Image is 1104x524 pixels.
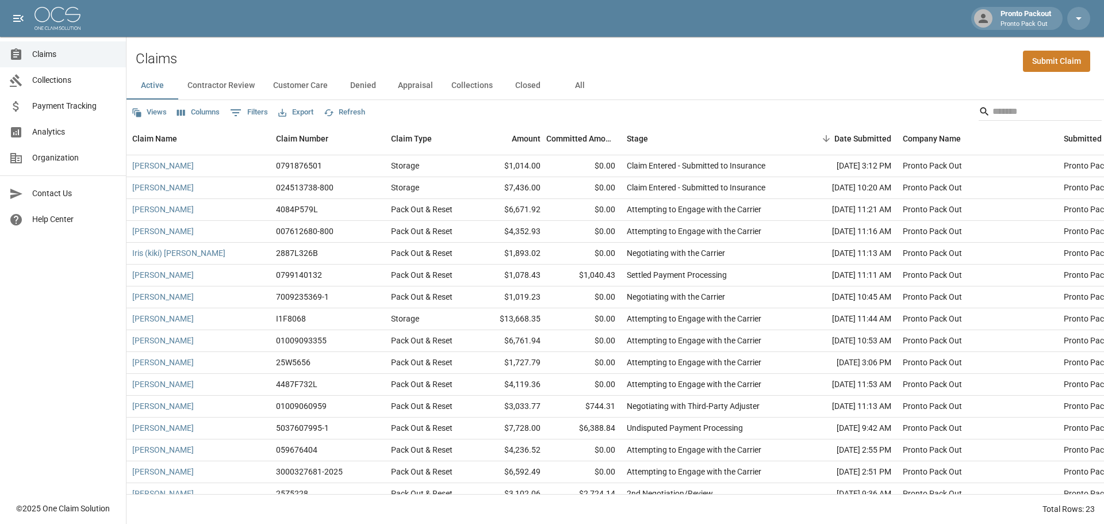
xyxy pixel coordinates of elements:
[276,269,322,281] div: 0799140132
[391,204,453,215] div: Pack Out & Reset
[126,72,1104,100] div: dynamic tabs
[793,155,897,177] div: [DATE] 3:12 PM
[903,123,961,155] div: Company Name
[793,374,897,396] div: [DATE] 11:53 AM
[903,269,962,281] div: Pronto Pack Out
[627,291,725,303] div: Negotiating with the Carrier
[903,182,962,193] div: Pronto Pack Out
[471,199,546,221] div: $6,671.92
[793,483,897,505] div: [DATE] 9:36 AM
[793,221,897,243] div: [DATE] 11:16 AM
[903,466,962,477] div: Pronto Pack Out
[793,439,897,461] div: [DATE] 2:55 PM
[793,330,897,352] div: [DATE] 10:53 AM
[471,352,546,374] div: $1,727.79
[903,204,962,215] div: Pronto Pack Out
[546,286,621,308] div: $0.00
[627,182,765,193] div: Claim Entered - Submitted to Insurance
[627,378,761,390] div: Attempting to Engage with the Carrier
[132,123,177,155] div: Claim Name
[903,160,962,171] div: Pronto Pack Out
[174,104,223,121] button: Select columns
[546,155,621,177] div: $0.00
[132,160,194,171] a: [PERSON_NAME]
[132,225,194,237] a: [PERSON_NAME]
[996,8,1056,29] div: Pronto Packout
[471,418,546,439] div: $7,728.00
[471,286,546,308] div: $1,019.23
[903,357,962,368] div: Pronto Pack Out
[276,225,333,237] div: 007612680-800
[32,126,117,138] span: Analytics
[903,291,962,303] div: Pronto Pack Out
[627,466,761,477] div: Attempting to Engage with the Carrier
[132,182,194,193] a: [PERSON_NAME]
[391,466,453,477] div: Pack Out & Reset
[7,7,30,30] button: open drawer
[276,313,306,324] div: I1F8068
[276,466,343,477] div: 3000327681-2025
[471,330,546,352] div: $6,761.94
[391,291,453,303] div: Pack Out & Reset
[546,418,621,439] div: $6,388.84
[903,313,962,324] div: Pronto Pack Out
[471,221,546,243] div: $4,352.93
[32,74,117,86] span: Collections
[793,243,897,265] div: [DATE] 11:13 AM
[627,357,761,368] div: Attempting to Engage with the Carrier
[132,488,194,499] a: [PERSON_NAME]
[276,247,318,259] div: 2887L326B
[793,265,897,286] div: [DATE] 11:11 AM
[126,72,178,100] button: Active
[1042,503,1095,515] div: Total Rows: 23
[627,247,725,259] div: Negotiating with the Carrier
[227,104,271,122] button: Show filters
[471,483,546,505] div: $3,102.06
[546,330,621,352] div: $0.00
[627,313,761,324] div: Attempting to Engage with the Carrier
[276,160,322,171] div: 0791876501
[903,247,962,259] div: Pronto Pack Out
[389,72,442,100] button: Appraisal
[276,291,329,303] div: 7009235369-1
[546,352,621,374] div: $0.00
[276,488,308,499] div: 25Z5228
[471,461,546,483] div: $6,592.49
[903,225,962,237] div: Pronto Pack Out
[793,123,897,155] div: Date Submitted
[391,400,453,412] div: Pack Out & Reset
[132,335,194,346] a: [PERSON_NAME]
[793,418,897,439] div: [DATE] 9:42 AM
[818,131,834,147] button: Sort
[627,400,760,412] div: Negotiating with Third-Party Adjuster
[126,123,270,155] div: Claim Name
[391,444,453,456] div: Pack Out & Reset
[391,269,453,281] div: Pack Out & Reset
[1000,20,1051,29] p: Pronto Pack Out
[391,182,419,193] div: Storage
[627,160,765,171] div: Claim Entered - Submitted to Insurance
[546,308,621,330] div: $0.00
[554,72,605,100] button: All
[627,444,761,456] div: Attempting to Engage with the Carrier
[546,439,621,461] div: $0.00
[471,439,546,461] div: $4,236.52
[391,488,453,499] div: Pack Out & Reset
[546,123,615,155] div: Committed Amount
[546,265,621,286] div: $1,040.43
[903,378,962,390] div: Pronto Pack Out
[897,123,1058,155] div: Company Name
[1023,51,1090,72] a: Submit Claim
[321,104,368,121] button: Refresh
[276,444,317,456] div: 059676404
[132,269,194,281] a: [PERSON_NAME]
[627,225,761,237] div: Attempting to Engage with the Carrier
[471,308,546,330] div: $13,668.35
[264,72,337,100] button: Customer Care
[276,182,333,193] div: 024513738-800
[546,396,621,418] div: $744.31
[546,221,621,243] div: $0.00
[275,104,316,121] button: Export
[471,123,546,155] div: Amount
[546,483,621,505] div: $2,724.14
